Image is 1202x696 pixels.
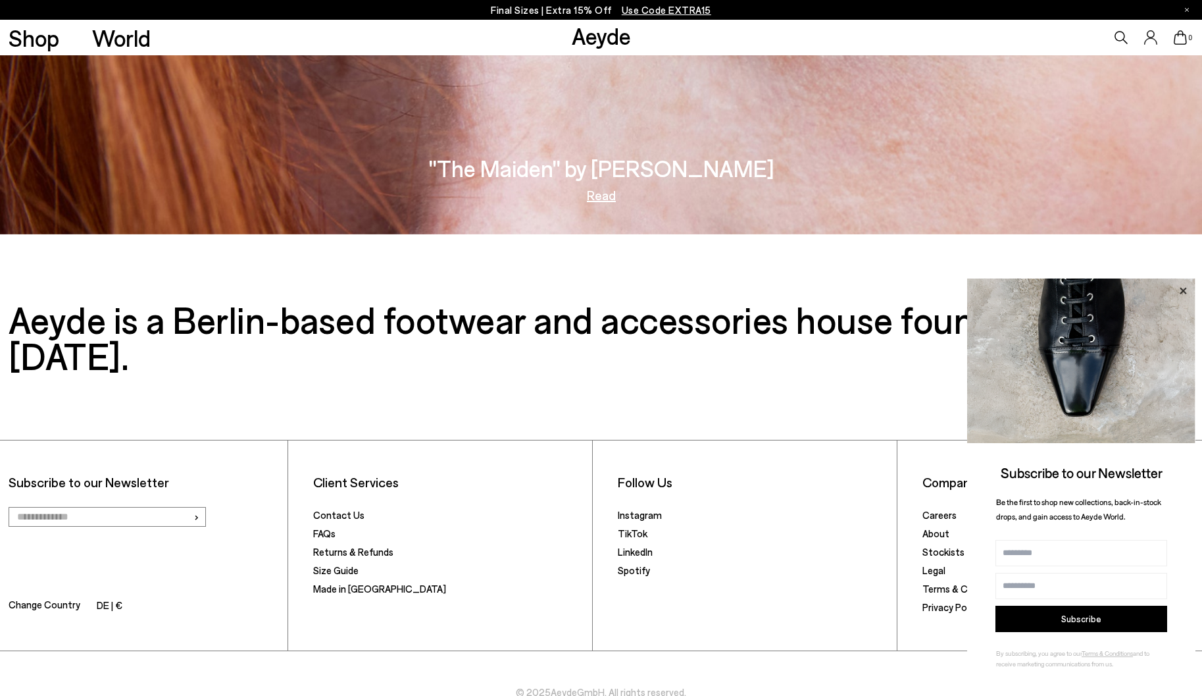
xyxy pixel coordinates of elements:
a: Stockists [922,546,964,558]
li: DE | € [97,597,122,616]
a: Careers [922,509,957,521]
a: About [922,527,949,539]
p: Final Sizes | Extra 15% Off [491,2,711,18]
a: Aeyde [572,22,631,49]
span: › [193,507,199,526]
img: ca3f721fb6ff708a270709c41d776025.jpg [967,279,1195,443]
a: Size Guide [313,564,359,576]
span: By subscribing, you agree to our [996,649,1082,657]
a: Privacy Policy [922,601,981,613]
a: FAQs [313,527,336,539]
a: Terms & Conditions [1082,649,1133,657]
a: Returns & Refunds [313,546,393,558]
a: LinkedIn [618,546,653,558]
span: Navigate to /collections/ss25-final-sizes [622,4,711,16]
h3: Aeyde is a Berlin-based footwear and accessories house founded in [DATE]. [9,301,1194,373]
a: Legal [922,564,945,576]
a: Instagram [618,509,662,521]
span: Be the first to shop new collections, back-in-stock drops, and gain access to Aeyde World. [996,497,1161,522]
li: Company [922,474,1194,491]
a: Made in [GEOGRAPHIC_DATA] [313,583,446,595]
li: Client Services [313,474,584,491]
a: Terms & Conditions [922,583,1009,595]
button: Subscribe [995,606,1167,632]
a: Contact Us [313,509,364,521]
h3: "The Maiden" by [PERSON_NAME] [428,157,774,180]
a: 0 [1174,30,1187,45]
span: 0 [1187,34,1193,41]
span: Subscribe to our Newsletter [1001,464,1163,481]
a: World [92,26,151,49]
li: Follow Us [618,474,889,491]
a: TikTok [618,527,647,539]
a: Spotify [618,564,650,576]
p: Subscribe to our Newsletter [9,474,280,491]
span: Change Country [9,597,80,616]
a: Shop [9,26,59,49]
a: Read [587,188,616,201]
